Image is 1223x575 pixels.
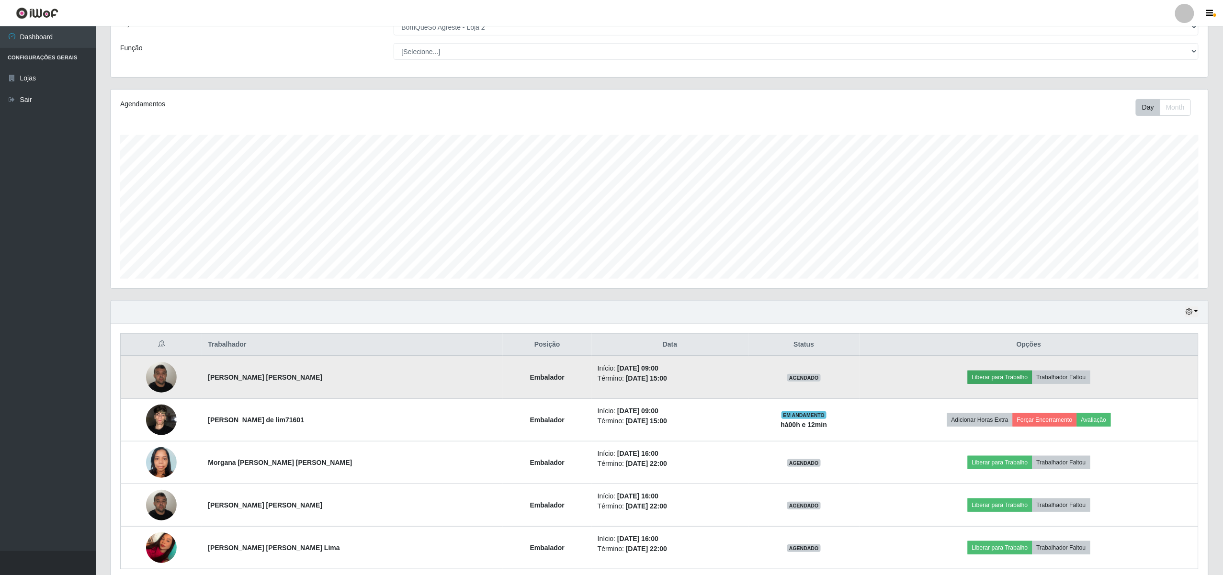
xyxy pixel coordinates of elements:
[787,502,821,509] span: AGENDADO
[968,456,1032,469] button: Liberar para Trabalho
[1136,99,1191,116] div: First group
[530,373,565,381] strong: Embalador
[617,450,658,457] time: [DATE] 16:00
[208,459,352,466] strong: Morgana [PERSON_NAME] [PERSON_NAME]
[208,373,322,381] strong: [PERSON_NAME] [PERSON_NAME]
[781,421,827,428] strong: há 00 h e 12 min
[1136,99,1199,116] div: Toolbar with button groups
[626,460,667,467] time: [DATE] 22:00
[16,7,58,19] img: CoreUI Logo
[1032,456,1090,469] button: Trabalhador Faltou
[626,417,667,425] time: [DATE] 15:00
[146,399,177,440] img: 1725330158523.jpeg
[146,442,177,483] img: 1672757852075.jpeg
[1136,99,1160,116] button: Day
[1032,541,1090,554] button: Trabalhador Faltou
[598,363,743,373] li: Início:
[626,502,667,510] time: [DATE] 22:00
[626,545,667,552] time: [DATE] 22:00
[202,334,503,356] th: Trabalhador
[530,544,565,552] strong: Embalador
[617,492,658,500] time: [DATE] 16:00
[1032,371,1090,384] button: Trabalhador Faltou
[598,501,743,511] li: Término:
[1160,99,1191,116] button: Month
[787,374,821,382] span: AGENDADO
[617,364,658,372] time: [DATE] 09:00
[787,544,821,552] span: AGENDADO
[617,535,658,542] time: [DATE] 16:00
[120,99,561,109] div: Agendamentos
[146,527,177,568] img: 1733184056200.jpeg
[1013,413,1077,427] button: Forçar Encerramento
[598,491,743,501] li: Início:
[947,413,1013,427] button: Adicionar Horas Extra
[860,334,1198,356] th: Opções
[968,498,1032,512] button: Liberar para Trabalho
[598,544,743,554] li: Término:
[787,459,821,467] span: AGENDADO
[208,544,340,552] strong: [PERSON_NAME] [PERSON_NAME] Lima
[208,416,304,424] strong: [PERSON_NAME] de lim71601
[208,501,322,509] strong: [PERSON_NAME] [PERSON_NAME]
[598,459,743,469] li: Término:
[781,411,827,419] span: EM ANDAMENTO
[598,449,743,459] li: Início:
[968,541,1032,554] button: Liberar para Trabalho
[617,407,658,415] time: [DATE] 09:00
[626,374,667,382] time: [DATE] 15:00
[530,459,565,466] strong: Embalador
[146,485,177,525] img: 1714957062897.jpeg
[968,371,1032,384] button: Liberar para Trabalho
[592,334,748,356] th: Data
[1077,413,1111,427] button: Avaliação
[530,416,565,424] strong: Embalador
[146,357,177,397] img: 1714957062897.jpeg
[748,334,860,356] th: Status
[598,406,743,416] li: Início:
[598,416,743,426] li: Término:
[530,501,565,509] strong: Embalador
[1032,498,1090,512] button: Trabalhador Faltou
[598,373,743,383] li: Término:
[503,334,592,356] th: Posição
[598,534,743,544] li: Início:
[120,43,143,53] label: Função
